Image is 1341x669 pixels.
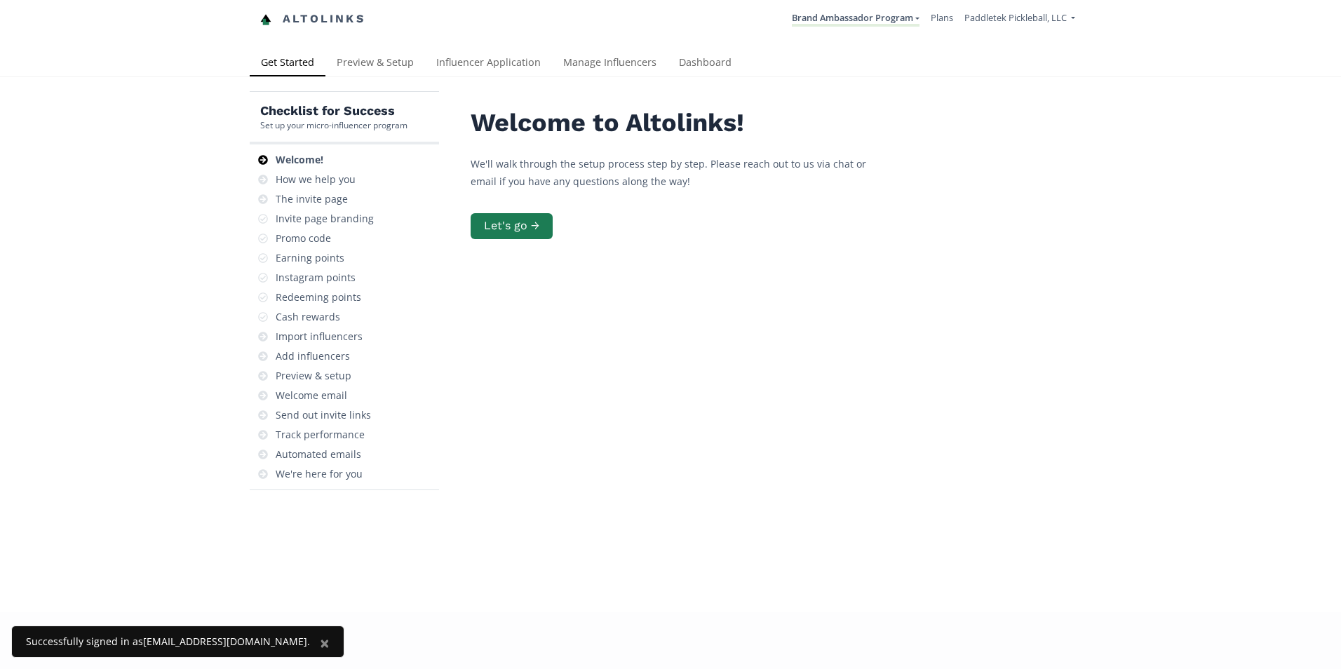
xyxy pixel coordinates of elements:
[26,635,310,649] div: Successfully signed in as [EMAIL_ADDRESS][DOMAIN_NAME] .
[964,11,1075,27] a: Paddletek Pickleball, LLC
[276,212,374,226] div: Invite page branding
[668,50,743,78] a: Dashboard
[276,173,356,187] div: How we help you
[325,50,425,78] a: Preview & Setup
[250,50,325,78] a: Get Started
[276,447,361,461] div: Automated emails
[276,349,350,363] div: Add influencers
[792,11,919,27] a: Brand Ambassador Program
[276,408,371,422] div: Send out invite links
[276,467,363,481] div: We're here for you
[276,251,344,265] div: Earning points
[276,330,363,344] div: Import influencers
[276,290,361,304] div: Redeeming points
[552,50,668,78] a: Manage Influencers
[276,192,348,206] div: The invite page
[260,102,407,119] h5: Checklist for Success
[276,388,347,403] div: Welcome email
[320,631,330,654] span: ×
[306,626,344,660] button: Close
[276,428,365,442] div: Track performance
[471,155,891,190] p: We'll walk through the setup process step by step. Please reach out to us via chat or email if yo...
[471,109,891,137] h2: Welcome to Altolinks!
[260,14,271,25] img: favicon-32x32.png
[260,119,407,131] div: Set up your micro-influencer program
[964,11,1067,24] span: Paddletek Pickleball, LLC
[276,310,340,324] div: Cash rewards
[931,11,953,24] a: Plans
[425,50,552,78] a: Influencer Application
[276,153,323,167] div: Welcome!
[276,231,331,245] div: Promo code
[471,213,553,239] button: Let's go →
[260,8,365,31] a: Altolinks
[276,369,351,383] div: Preview & setup
[276,271,356,285] div: Instagram points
